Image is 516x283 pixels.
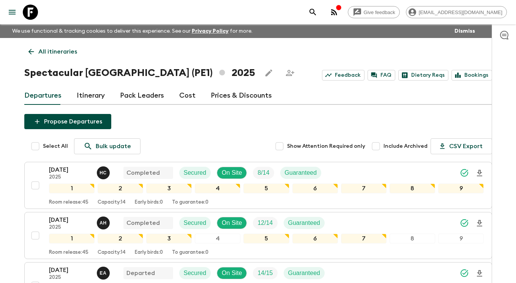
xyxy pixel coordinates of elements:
[438,234,484,243] div: 9
[287,142,365,150] span: Show Attention Required only
[135,199,163,206] p: Early birds: 0
[195,183,240,193] div: 4
[146,183,192,193] div: 3
[341,183,387,193] div: 7
[222,168,242,177] p: On Site
[285,168,317,177] p: Guaranteed
[179,217,211,229] div: Secured
[179,87,196,105] a: Cost
[184,168,207,177] p: Secured
[24,162,492,209] button: [DATE]2025Hector Carillo CompletedSecuredOn SiteTrip FillGuaranteed123456789Room release:45Capaci...
[222,269,242,278] p: On Site
[438,183,484,193] div: 9
[24,212,492,259] button: [DATE]2025Alejandro HuamboCompletedSecuredOn SiteTrip FillGuaranteed123456789Room release:45Capac...
[49,199,88,206] p: Room release: 45
[49,266,91,275] p: [DATE]
[360,9,399,15] span: Give feedback
[38,47,77,56] p: All itineraries
[398,70,448,81] a: Dietary Reqs
[98,199,126,206] p: Capacity: 14
[217,267,247,279] div: On Site
[49,225,91,231] p: 2025
[98,183,143,193] div: 2
[49,165,91,174] p: [DATE]
[97,169,111,175] span: Hector Carillo
[126,218,160,228] p: Completed
[261,65,276,81] button: Edit this itinerary
[98,250,126,256] p: Capacity: 14
[77,87,105,105] a: Itinerary
[172,199,208,206] p: To guarantee: 0
[475,269,484,278] svg: Download Onboarding
[368,70,395,81] a: FAQ
[282,65,298,81] span: Share this itinerary
[9,24,256,38] p: We use functional & tracking cookies to deliver this experience. See our for more.
[195,234,240,243] div: 4
[126,168,160,177] p: Completed
[257,218,273,228] p: 12 / 14
[348,6,400,18] a: Give feedback
[460,269,469,278] svg: Synced Successfully
[243,234,289,243] div: 5
[172,250,208,256] p: To guarantee: 0
[288,218,320,228] p: Guaranteed
[253,167,274,179] div: Trip Fill
[184,218,207,228] p: Secured
[49,183,95,193] div: 1
[49,275,91,281] p: 2025
[451,70,492,81] a: Bookings
[341,234,387,243] div: 7
[96,142,131,151] p: Bulk update
[390,234,435,243] div: 8
[243,183,289,193] div: 5
[98,234,143,243] div: 2
[460,218,469,228] svg: Synced Successfully
[135,250,163,256] p: Early birds: 0
[288,269,320,278] p: Guaranteed
[211,87,272,105] a: Prices & Discounts
[305,5,320,20] button: search adventures
[217,167,247,179] div: On Site
[24,114,111,129] button: Propose Departures
[222,218,242,228] p: On Site
[146,234,192,243] div: 3
[257,269,273,278] p: 14 / 15
[49,250,88,256] p: Room release: 45
[49,174,91,180] p: 2025
[253,267,277,279] div: Trip Fill
[475,169,484,178] svg: Download Onboarding
[43,142,68,150] span: Select All
[192,28,229,34] a: Privacy Policy
[97,219,111,225] span: Alejandro Huambo
[126,269,155,278] p: Departed
[24,87,62,105] a: Departures
[217,217,247,229] div: On Site
[431,138,492,154] button: CSV Export
[383,142,428,150] span: Include Archived
[49,215,91,225] p: [DATE]
[475,219,484,228] svg: Download Onboarding
[390,183,435,193] div: 8
[49,234,95,243] div: 1
[322,70,365,81] a: Feedback
[253,217,277,229] div: Trip Fill
[120,87,164,105] a: Pack Leaders
[74,138,140,154] a: Bulk update
[460,168,469,177] svg: Synced Successfully
[97,269,111,275] span: Ernesto Andrade
[184,269,207,278] p: Secured
[406,6,507,18] div: [EMAIL_ADDRESS][DOMAIN_NAME]
[24,65,255,81] h1: Spectacular [GEOGRAPHIC_DATA] (PE1) 2025
[453,26,477,36] button: Dismiss
[292,234,338,243] div: 6
[5,5,20,20] button: menu
[24,44,81,59] a: All itineraries
[179,267,211,279] div: Secured
[415,9,507,15] span: [EMAIL_ADDRESS][DOMAIN_NAME]
[179,167,211,179] div: Secured
[292,183,338,193] div: 6
[257,168,269,177] p: 8 / 14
